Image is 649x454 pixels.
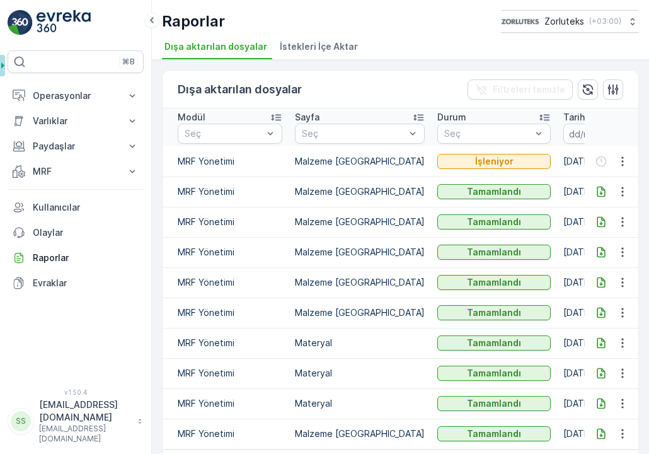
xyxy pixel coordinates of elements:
p: Paydaşlar [33,140,118,153]
p: Materyal [295,337,425,349]
p: Tamamlandı [467,276,521,289]
p: Olaylar [33,226,139,239]
button: SS[EMAIL_ADDRESS][DOMAIN_NAME][EMAIL_ADDRESS][DOMAIN_NAME] [8,399,144,444]
p: Operasyonlar [33,90,118,102]
button: Tamamlandı [437,396,551,411]
p: MRF Yönetimi [178,155,282,168]
p: MRF Yönetimi [178,276,282,289]
button: Tamamlandı [437,245,551,260]
p: [EMAIL_ADDRESS][DOMAIN_NAME] [39,399,131,424]
button: Operasyonlar [8,83,144,108]
p: MRF Yönetimi [178,306,282,319]
p: MRF Yönetimi [178,216,282,228]
p: Seç [185,127,263,140]
p: Tamamlandı [467,185,521,198]
div: SS [11,411,31,431]
button: Tamamlandı [437,366,551,381]
span: İstekleri İçe Aktar [280,40,358,53]
img: logo [8,10,33,35]
p: Tamamlandı [467,367,521,380]
button: Tamamlandı [437,335,551,351]
p: MRF Yönetimi [178,246,282,259]
p: Kullanıcılar [33,201,139,214]
p: Tamamlandı [467,246,521,259]
p: Raporlar [162,11,225,32]
img: 6-1-9-3_wQBzyll.png [501,15,539,28]
button: MRF [8,159,144,184]
p: Tamamlandı [467,397,521,410]
p: [EMAIL_ADDRESS][DOMAIN_NAME] [39,424,131,444]
button: Tamamlandı [437,214,551,230]
p: MRF Yönetimi [178,337,282,349]
p: Durum [437,111,466,124]
p: Tamamlandı [467,216,521,228]
p: Sayfa [295,111,319,124]
p: MRF Yönetimi [178,185,282,198]
p: MRF Yönetimi [178,428,282,440]
button: Tamamlandı [437,275,551,290]
p: Materyal [295,397,425,410]
button: Varlıklar [8,108,144,134]
p: Modül [178,111,205,124]
span: Dışa aktarılan dosyalar [164,40,267,53]
p: MRF [33,165,118,178]
p: Seç [302,127,405,140]
p: Tarih [563,111,585,124]
p: Dışa aktarılan dosyalar [178,81,302,98]
a: Evraklar [8,271,144,296]
p: Malzeme [GEOGRAPHIC_DATA] [295,246,425,259]
p: Tamamlandı [467,337,521,349]
p: Raporlar [33,252,139,264]
p: Varlıklar [33,115,118,127]
button: Zorluteks(+03:00) [501,10,639,33]
p: Evraklar [33,277,139,289]
p: Malzeme [GEOGRAPHIC_DATA] [295,428,425,440]
p: MRF Yönetimi [178,367,282,380]
p: ( +03:00 ) [589,16,621,26]
p: Zorluteks [544,15,584,28]
p: Tamamlandı [467,306,521,319]
p: Tamamlandı [467,428,521,440]
p: Malzeme [GEOGRAPHIC_DATA] [295,306,425,319]
p: Malzeme [GEOGRAPHIC_DATA] [295,185,425,198]
p: Filtreleri temizle [493,83,565,96]
button: Tamamlandı [437,426,551,441]
p: Malzeme [GEOGRAPHIC_DATA] [295,216,425,228]
p: Malzeme [GEOGRAPHIC_DATA] [295,155,425,168]
a: Kullanıcılar [8,195,144,220]
p: Seç [444,127,531,140]
p: Materyal [295,367,425,380]
button: Filtreleri temizle [468,79,573,100]
button: İşleniyor [437,154,551,169]
p: Malzeme [GEOGRAPHIC_DATA] [295,276,425,289]
a: Raporlar [8,245,144,271]
span: v 1.50.4 [8,388,144,396]
button: Tamamlandı [437,305,551,320]
p: ⌘B [122,57,135,67]
a: Olaylar [8,220,144,245]
button: Paydaşlar [8,134,144,159]
p: İşleniyor [475,155,514,168]
button: Tamamlandı [437,184,551,199]
img: logo_light-DOdMpM7g.png [37,10,91,35]
p: MRF Yönetimi [178,397,282,410]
